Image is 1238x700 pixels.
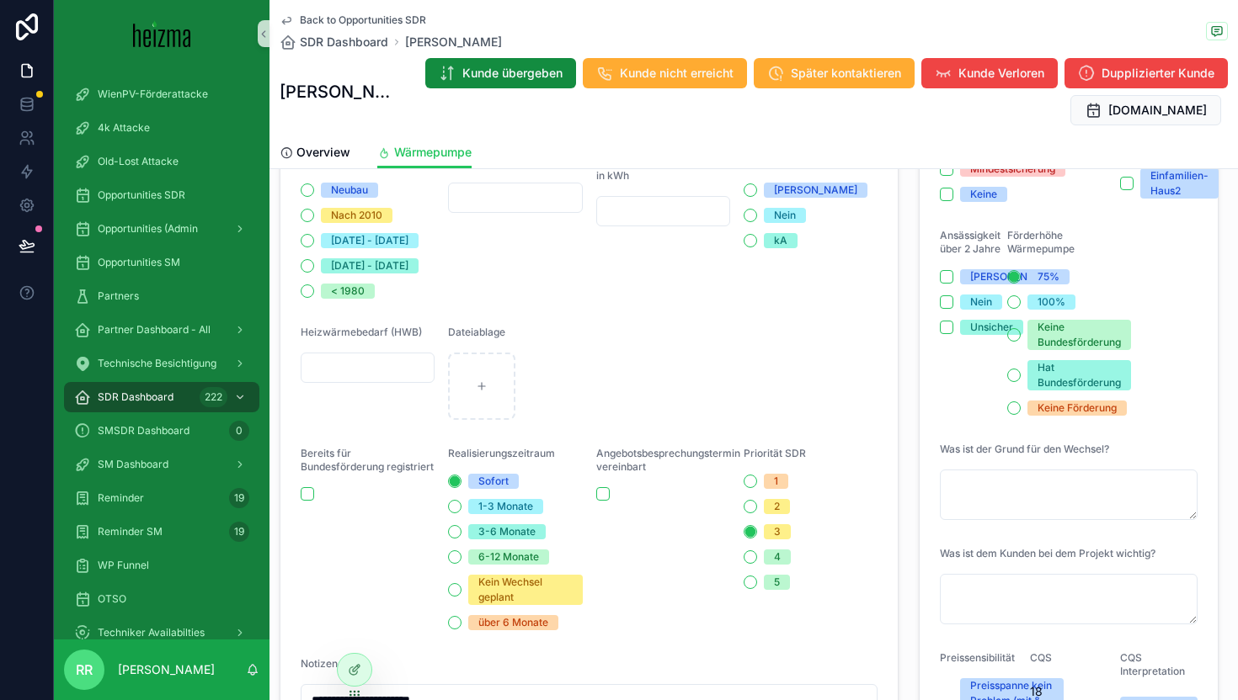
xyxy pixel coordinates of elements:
span: CQS Interpretation [1120,651,1185,677]
div: Mindestsicherung [970,162,1055,177]
span: 4k Attacke [98,121,150,135]
div: über 6 Monate [478,615,548,630]
span: Partner Dashboard - All [98,323,211,337]
span: Techniker Availabilties [98,626,205,639]
a: Wärmepumpe [377,137,472,169]
a: Opportunities SM [64,247,259,278]
a: Opportunities SDR [64,180,259,210]
span: Ansässigkeit über 2 Jahre [940,229,1001,255]
div: Einfamilien-Haus2 [1150,168,1209,199]
div: [DATE] - [DATE] [331,258,408,273]
div: Unsicher [970,320,1013,335]
span: Dupplizierter Kunde [1102,65,1214,82]
div: [PERSON_NAME] [970,269,1054,284]
div: Nein [774,208,796,223]
span: RR [76,660,93,680]
span: SDR Dashboard [98,390,173,404]
button: Kunde übergeben [425,58,576,88]
span: Was ist dem Kunden bei dem Projekt wichtig? [940,547,1155,559]
img: App logo [133,20,191,47]
button: Kunde nicht erreicht [583,58,747,88]
span: SM Dashboard [98,458,168,471]
span: CQS [1030,651,1052,664]
button: Dupplizierter Kunde [1065,58,1228,88]
span: Heizwärmebedarf (HWB) [301,326,422,338]
span: Kunde nicht erreicht [620,65,734,82]
span: Old-Lost Attacke [98,155,179,168]
div: 19 [229,522,249,542]
span: Später kontaktieren [791,65,901,82]
span: Reminder SM [98,525,163,538]
span: Notizen [301,657,338,670]
span: Kunde übergeben [462,65,563,82]
span: Priorität SDR [744,447,806,459]
div: 19 [229,488,249,508]
span: Förderhöhe Wärmepumpe [1007,229,1075,255]
span: Angebotsbesprechungstermin vereinbart [596,447,740,473]
a: SM Dashboard [64,449,259,480]
a: Technische Besichtigung [64,348,259,379]
div: 3-6 Monate [478,524,536,539]
div: Hat Bundesförderung [1038,360,1121,390]
a: Reminder19 [64,483,259,513]
span: Opportunities SDR [98,188,185,202]
a: Old-Lost Attacke [64,146,259,177]
span: Wärmepumpe [394,144,472,161]
a: SMSDR Dashboard0 [64,416,259,446]
div: 0 [229,421,249,441]
div: Sofort [478,474,509,489]
button: [DOMAIN_NAME] [1070,95,1221,125]
h1: [PERSON_NAME] [280,80,397,103]
div: Nein [970,294,992,310]
a: WienPV-Förderattacke [64,79,259,109]
span: Kunde Verloren [958,65,1044,82]
a: WP Funnel [64,550,259,581]
a: Back to Opportunities SDR [280,13,426,27]
span: Opportunities (Admin [98,222,198,236]
div: Kein Wechsel geplant [478,575,572,605]
p: [PERSON_NAME] [118,661,215,678]
div: kA [774,233,787,248]
div: scrollable content [54,67,269,639]
div: 5 [774,575,780,590]
span: 18 [1030,683,1107,700]
div: 1-3 Monate [478,499,533,514]
div: Neubau [331,183,368,198]
span: Overview [296,144,350,161]
div: [PERSON_NAME] [774,183,857,198]
a: Reminder SM19 [64,517,259,547]
span: Back to Opportunities SDR [300,13,426,27]
a: Overview [280,137,350,171]
a: Opportunities (Admin [64,214,259,244]
div: 1 [774,474,778,489]
div: 2 [774,499,780,514]
span: Reminder [98,491,144,505]
div: 4 [774,549,781,565]
div: Keine [970,187,997,202]
div: Keine Bundesförderung [1038,320,1121,350]
button: Kunde Verloren [921,58,1058,88]
a: Partners [64,281,259,311]
a: 4k Attacke [64,113,259,143]
div: Keine Förderung [1038,400,1117,416]
span: SMSDR Dashboard [98,424,189,437]
div: 100% [1038,294,1065,310]
button: Später kontaktieren [754,58,915,88]
span: Was ist der Grund für den Wechsel? [940,443,1109,455]
span: SDR Dashboard [300,34,388,50]
a: SDR Dashboard222 [64,382,259,412]
span: WienPV-Förderattacke [98,87,208,101]
span: WP Funnel [98,559,149,572]
span: [DOMAIN_NAME] [1108,102,1207,119]
div: Nach 2010 [331,208,382,223]
a: [PERSON_NAME] [405,34,502,50]
div: [DATE] - [DATE] [331,233,408,248]
div: 222 [200,387,227,407]
span: Preissensibilität [940,651,1015,664]
span: Dateiablage [448,326,505,338]
a: SDR Dashboard [280,34,388,50]
span: Partners [98,289,139,303]
a: OTSO [64,584,259,614]
span: OTSO [98,592,126,606]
